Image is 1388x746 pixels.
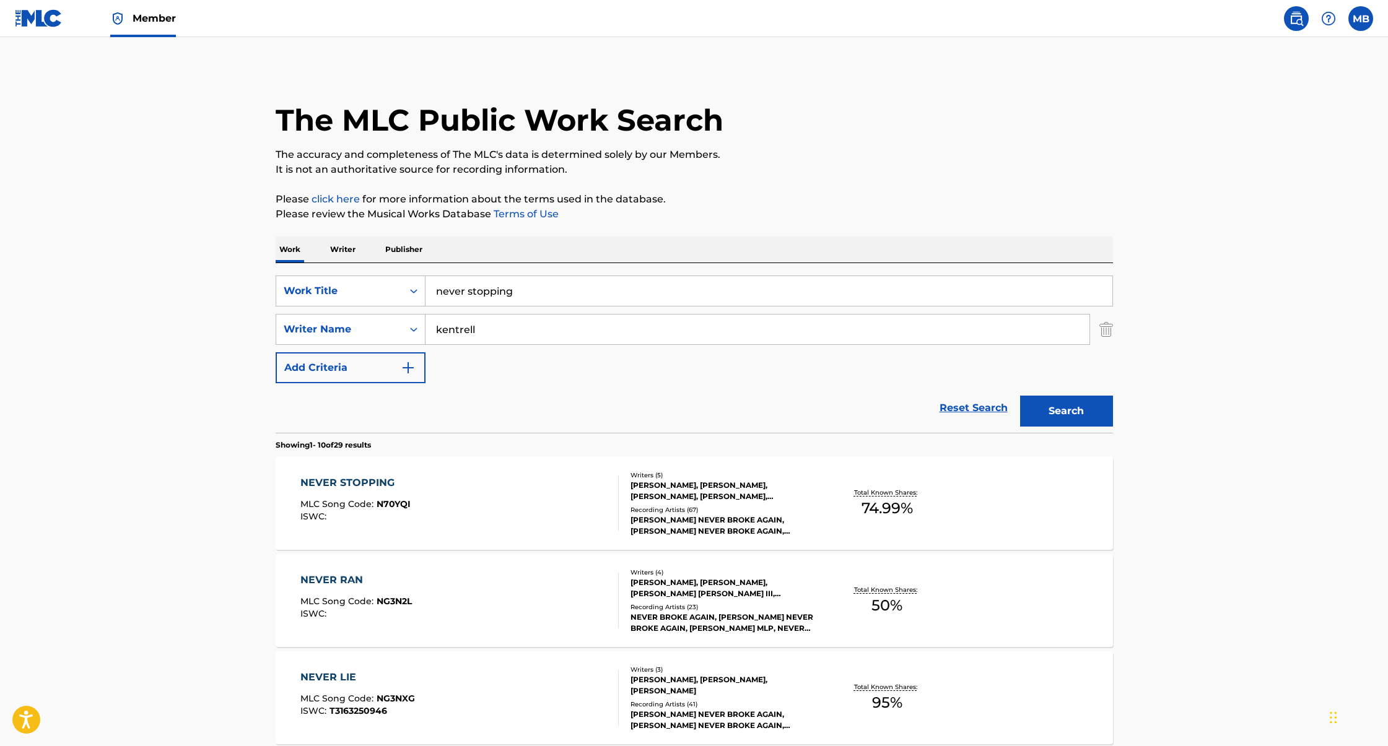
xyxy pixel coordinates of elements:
span: N70YQI [377,498,411,510]
a: Terms of Use [491,208,559,220]
div: [PERSON_NAME], [PERSON_NAME], [PERSON_NAME], [PERSON_NAME], [PERSON_NAME] [PERSON_NAME] [631,480,818,502]
a: Public Search [1284,6,1309,31]
span: MLC Song Code : [300,693,377,704]
img: 9d2ae6d4665cec9f34b9.svg [401,360,416,375]
span: ISWC : [300,511,330,522]
div: User Menu [1348,6,1373,31]
p: Writer [326,236,359,262]
p: The accuracy and completeness of The MLC's data is determined solely by our Members. [276,147,1113,162]
img: Delete Criterion [1099,314,1113,345]
div: NEVER BROKE AGAIN, [PERSON_NAME] NEVER BROKE AGAIN, [PERSON_NAME] MLP, NEVER BROKE AGAIN, NEVER B... [631,612,818,634]
a: NEVER LIEMLC Song Code:NG3NXGISWC:T3163250946Writers (3)[PERSON_NAME], [PERSON_NAME], [PERSON_NAM... [276,651,1113,744]
span: NG3N2L [377,596,412,607]
div: Drag [1330,699,1337,736]
img: Top Rightsholder [110,11,125,26]
div: [PERSON_NAME], [PERSON_NAME], [PERSON_NAME] [PERSON_NAME] III, [PERSON_NAME] [631,577,818,599]
span: 50 % [871,594,902,617]
p: Total Known Shares: [854,682,920,692]
p: Total Known Shares: [854,488,920,497]
div: Writers ( 3 ) [631,665,818,674]
iframe: Chat Widget [1326,687,1388,746]
div: Writers ( 4 ) [631,568,818,577]
img: help [1321,11,1336,26]
div: NEVER STOPPING [300,475,411,490]
a: click here [312,193,360,205]
div: Recording Artists ( 41 ) [631,700,818,709]
div: Work Title [284,284,395,298]
img: search [1289,11,1304,26]
p: Work [276,236,304,262]
a: NEVER STOPPINGMLC Song Code:N70YQIISWC:Writers (5)[PERSON_NAME], [PERSON_NAME], [PERSON_NAME], [P... [276,457,1113,550]
a: NEVER RANMLC Song Code:NG3N2LISWC:Writers (4)[PERSON_NAME], [PERSON_NAME], [PERSON_NAME] [PERSON_... [276,554,1113,647]
p: Showing 1 - 10 of 29 results [276,440,371,451]
span: MLC Song Code : [300,498,377,510]
span: T3163250946 [330,705,387,716]
button: Add Criteria [276,352,426,383]
div: [PERSON_NAME], [PERSON_NAME], [PERSON_NAME] [631,674,818,696]
div: NEVER LIE [300,670,415,685]
iframe: Resource Center [1353,517,1388,617]
span: Member [133,11,176,25]
div: [PERSON_NAME] NEVER BROKE AGAIN, [PERSON_NAME] NEVER BROKE AGAIN, [PERSON_NAME] NEVER BROKE AGAIN... [631,514,818,537]
span: 74.99 % [862,497,913,519]
span: 95 % [872,692,902,714]
span: ISWC : [300,705,330,716]
p: It is not an authoritative source for recording information. [276,162,1113,177]
form: Search Form [276,275,1113,433]
p: Total Known Shares: [854,585,920,594]
button: Search [1020,396,1113,427]
div: Writers ( 5 ) [631,471,818,480]
div: Recording Artists ( 23 ) [631,602,818,612]
div: NEVER RAN [300,573,412,588]
div: Writer Name [284,322,395,337]
div: Recording Artists ( 67 ) [631,505,818,514]
img: MLC Logo [15,9,63,27]
p: Publisher [382,236,426,262]
span: MLC Song Code : [300,596,377,607]
div: [PERSON_NAME] NEVER BROKE AGAIN, [PERSON_NAME] NEVER BROKE AGAIN, [PERSON_NAME] NEVER BROKE AGAIN... [631,709,818,731]
span: ISWC : [300,608,330,619]
h1: The MLC Public Work Search [276,102,723,139]
p: Please review the Musical Works Database [276,207,1113,222]
p: Please for more information about the terms used in the database. [276,192,1113,207]
span: NG3NXG [377,693,415,704]
div: Help [1316,6,1341,31]
a: Reset Search [933,394,1014,422]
